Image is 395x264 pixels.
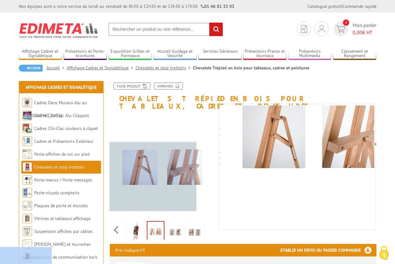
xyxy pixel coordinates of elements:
a: Vitrines et tableaux affichage [34,216,90,221]
li: Chevalets Trépied en bois pour tableaux, cadres et peintures [193,65,309,71]
img: devis rapide [318,25,325,33]
span: Previous [113,225,119,235]
a: Retour [19,65,43,72]
input: Rechercher un produit ou une référence... [108,23,223,36]
img: 215507_1.jpg [147,222,164,241]
a: Cadres Clic-Clac couleurs à clapet [34,126,98,131]
img: Chevalets et stop trottoirs [23,162,32,172]
a: Catalogue gratuit [307,3,341,9]
h1: Chevalets Trépied en bois pour tableaux, cadres et peintures [105,83,381,110]
a: Plaques de porte et murales [34,203,88,208]
a: Cadres Clic-Clac Alu Clippant [34,113,89,118]
img: Porte-menus / Porte-messages [23,175,32,185]
a: devis rapide 0 Mon panier 0,00€ HT [332,22,376,36]
div: Nos équipes sont à votre service du lundi au vendredi de 8h30 à 12h30 et de 13h30 à 17h30 [19,3,234,9]
a: Présentoirs Presse et Journaux [243,49,286,59]
img: Porte-visuels comptoirs [23,188,32,197]
img: Porte-affiches de sol sur pied [23,149,32,159]
a: Fiche produit [114,83,150,89]
img: Cadres Clic-Clac couleurs à clapet [23,124,32,133]
img: Plaques de porte et murales [23,201,32,210]
img: Cimaises et Accroches tableaux [23,240,32,249]
img: Suspension affiches par câbles [23,227,32,236]
span: 0 [343,19,349,26]
img: Cadres Deco Muraux Alu ou Bois [23,98,32,107]
img: Cadres et Présentoirs Extérieur [23,137,32,146]
a: Affichage Cadres et Signalétique [25,84,97,90]
strong: 01 46 81 33 03 [201,3,234,9]
img: Vitrines et tableaux affichage [23,214,32,223]
img: 215507_3.jpg [187,222,202,242]
img: devis rapide [301,25,307,33]
img: 215507_2.jpg [168,222,183,242]
input: rechercher [209,23,223,36]
img: Cookies (fenêtre modale) [376,245,392,261]
img: Edimeta [19,19,99,42]
a: Imprimer [154,83,183,89]
a: Porte-affiches de sol sur pied [34,151,89,157]
a: Affichage Cadres et Signalétique [19,49,62,59]
a: Chevalets et stop trottoirs [136,65,193,71]
a: Commande rapide [342,3,376,9]
a: Suspension affiches par câbles [34,229,93,234]
a: Supports de communication bois [34,254,97,260]
a: [PERSON_NAME] et Accroches tableaux [23,241,91,260]
div: | [307,3,376,9]
span: Mon panier [353,22,376,36]
p: Prix indiqué HT [115,244,145,256]
a: Cadres Deco Muraux Alu ou [GEOGRAPHIC_DATA] [23,100,87,118]
a: Exposition Grilles et Panneaux [109,49,152,59]
h3: Etablir un devis ou passer commande [280,244,376,256]
a: Accueil Guidage et Sécurité [153,49,197,59]
button: Cookies (fenêtre modale) [373,243,395,264]
a: Porte-visuels comptoirs [34,190,79,196]
a: Accueil [46,65,67,71]
a: Présentoirs Multimédia [288,49,332,59]
a: Classement et Rangement [333,49,376,59]
img: chevalets_et_stop_trottoirs_215506.jpg [129,222,144,242]
span: 0,00 [353,29,362,35]
img: devis rapide [336,25,345,33]
a: Chevalets et stop trottoirs [34,164,85,170]
a: Porte-menus / Porte-messages [34,177,92,183]
a: Cadres et Présentoirs Extérieur [34,138,93,144]
a: Services Généraux [198,49,242,59]
a: Présentoirs et Porte-brochures [64,49,107,59]
span: € HT [353,29,376,36]
a: Affichage Cadres et Signalétique [67,65,136,71]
